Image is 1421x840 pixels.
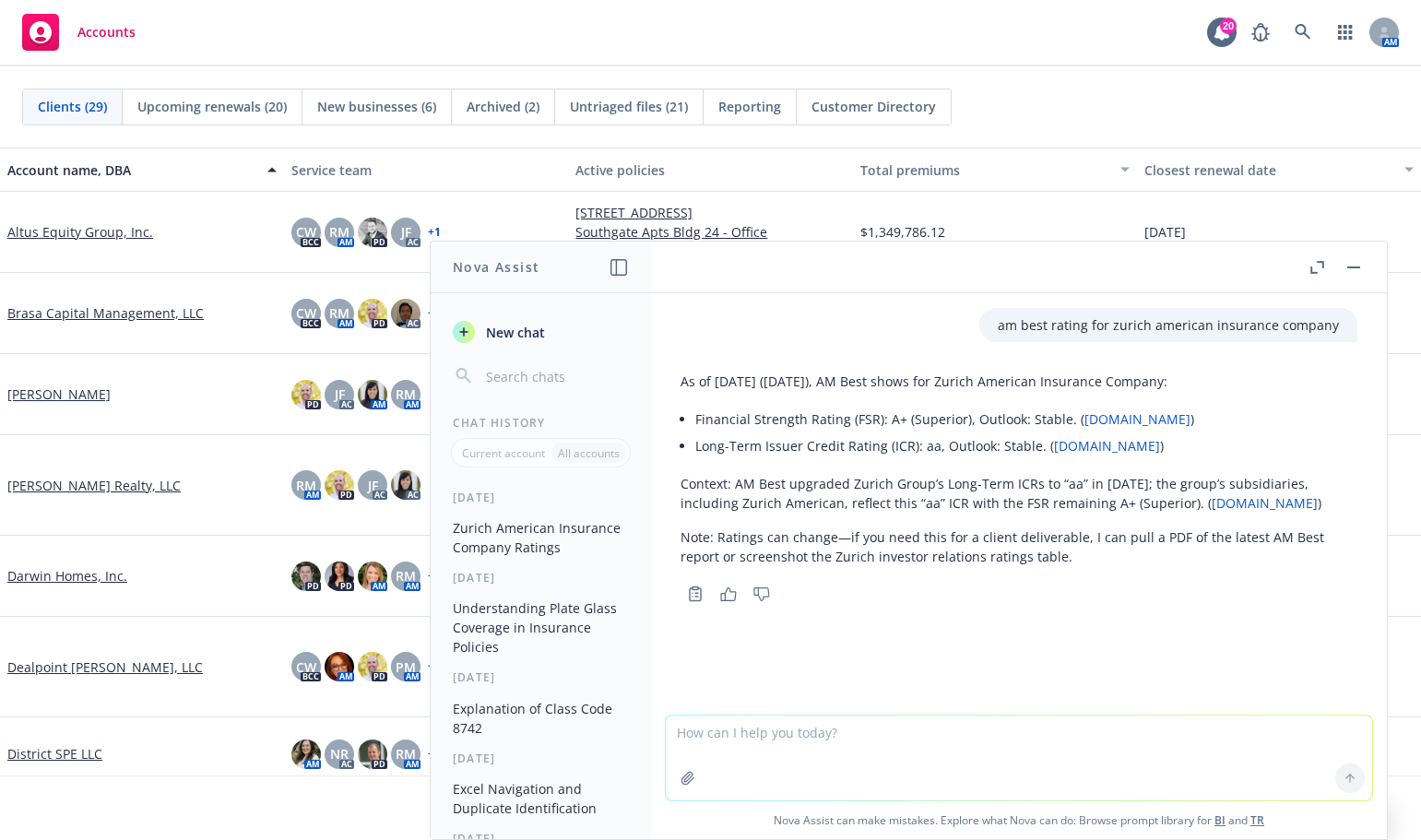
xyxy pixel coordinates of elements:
li: Financial Strength Rating (FSR): A+ (Superior), Outlook: Stable. ( ) [695,406,1357,432]
a: Altus Equity Group, Inc. [7,222,153,242]
img: photo [325,562,354,591]
span: RM [396,744,416,763]
span: $1,349,786.12 [860,222,945,242]
div: Service team [291,160,561,180]
p: am best rating for zurich american insurance company [998,315,1339,335]
h1: Nova Assist [453,257,539,277]
span: JF [335,385,345,404]
span: Accounts [77,25,136,40]
span: [DATE] [1144,222,1186,242]
span: CW [296,657,316,677]
span: RM [296,476,316,495]
a: Dealpoint [PERSON_NAME], LLC [7,657,203,677]
button: Service team [284,148,568,192]
span: Reporting [718,97,781,116]
p: Current account [462,445,545,461]
button: Closest renewal date [1137,148,1421,192]
span: Archived (2) [467,97,539,116]
div: Chat History [431,415,651,431]
a: + 7 [428,308,441,319]
button: New chat [445,315,636,349]
img: photo [291,380,321,409]
a: [DOMAIN_NAME] [1084,410,1190,428]
p: Context: AM Best upgraded Zurich Group’s Long-Term ICRs to “aa” in [DATE]; the group’s subsidiari... [681,474,1357,513]
div: Total premiums [860,160,1109,180]
img: photo [325,470,354,500]
a: Switch app [1327,14,1364,51]
span: New chat [482,323,545,342]
div: 20 [1220,18,1237,34]
span: Customer Directory [811,97,936,116]
button: Explanation of Class Code 8742 [445,693,636,743]
p: As of [DATE] ([DATE]), AM Best shows for Zurich American Insurance Company: [681,372,1357,391]
span: RM [329,303,349,323]
span: JF [368,476,378,495]
a: BI [1214,812,1226,828]
a: + 5 [428,661,441,672]
img: photo [358,299,387,328]
a: Southgate Apts Bldg 24 - Office [575,222,845,242]
span: RM [329,222,349,242]
a: + 2 [428,571,441,582]
img: photo [291,739,321,769]
span: NR [330,744,349,763]
a: + 1 [428,227,441,238]
a: Darwin Homes, Inc. [7,566,127,586]
div: Active policies [575,160,845,180]
img: photo [391,299,420,328]
a: TR [1250,812,1264,828]
svg: Copy to clipboard [687,586,704,602]
a: [PERSON_NAME] Realty, LLC [7,476,181,495]
a: [DOMAIN_NAME] [1212,494,1318,512]
span: JF [401,222,411,242]
div: Account name, DBA [7,160,256,180]
span: Untriaged files (21) [570,97,688,116]
div: [DATE] [431,751,651,766]
a: [STREET_ADDRESS] [575,203,845,222]
a: District SPE LLC [7,744,102,763]
a: Brasa Capital Management, LLC [7,303,204,323]
img: photo [358,218,387,247]
button: Excel Navigation and Duplicate Identification [445,774,636,823]
span: PM [396,657,416,677]
li: Long-Term Issuer Credit Rating (ICR): aa, Outlook: Stable. ( ) [695,432,1357,459]
span: Nova Assist can make mistakes. Explore what Nova can do: Browse prompt library for and [658,801,1380,839]
div: [DATE] [431,669,651,685]
span: Clients (29) [38,97,107,116]
img: photo [391,470,420,500]
span: CW [296,303,316,323]
button: Understanding Plate Glass Coverage in Insurance Policies [445,593,636,662]
a: [PERSON_NAME] [7,385,111,404]
input: Search chats [482,363,629,389]
img: photo [291,562,321,591]
button: Thumbs down [747,581,776,607]
span: RM [396,385,416,404]
span: New businesses (6) [317,97,436,116]
a: + 3 [428,749,441,760]
img: photo [358,652,387,681]
span: CW [296,222,316,242]
span: RM [396,566,416,586]
img: photo [358,380,387,409]
img: photo [358,562,387,591]
img: photo [325,652,354,681]
div: [DATE] [431,570,651,586]
button: Active policies [568,148,852,192]
a: [DOMAIN_NAME] [1054,437,1160,455]
a: Search [1285,14,1321,51]
div: Closest renewal date [1144,160,1393,180]
img: photo [358,739,387,769]
div: [DATE] [431,490,651,505]
button: Total premiums [853,148,1137,192]
p: Note: Ratings can change—if you need this for a client deliverable, I can pull a PDF of the lates... [681,527,1357,566]
a: Accounts [15,6,143,58]
a: Report a Bug [1242,14,1279,51]
span: Upcoming renewals (20) [137,97,287,116]
p: All accounts [558,445,620,461]
button: Zurich American Insurance Company Ratings [445,513,636,562]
